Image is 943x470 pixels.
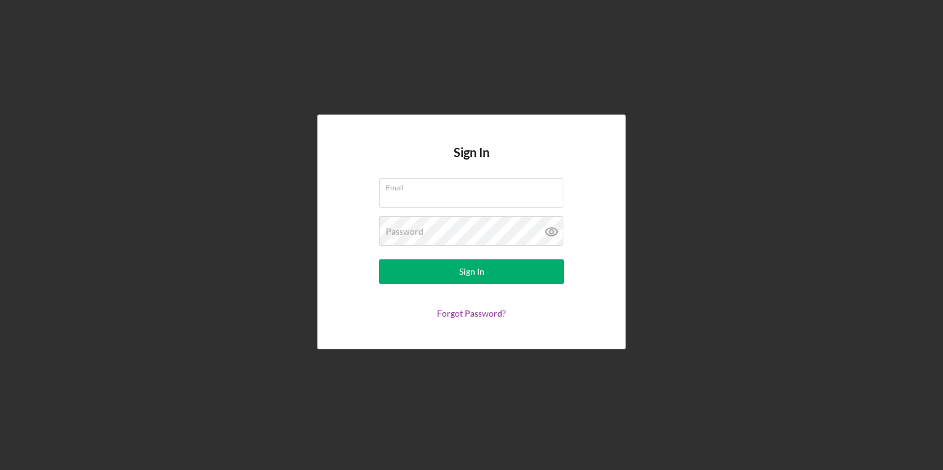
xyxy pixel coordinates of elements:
button: Sign In [379,259,564,284]
a: Forgot Password? [437,308,506,318]
div: Sign In [459,259,484,284]
label: Password [386,227,423,237]
h4: Sign In [454,145,489,178]
label: Email [386,179,563,192]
